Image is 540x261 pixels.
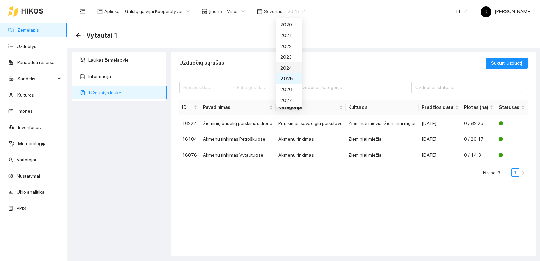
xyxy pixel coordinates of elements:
td: 16076 [179,147,200,163]
a: PPIS [17,206,26,211]
li: Pirmyn [519,168,528,177]
span: LT [456,6,467,17]
a: Panaudoti resursai [17,60,56,65]
span: Sezonas : [264,8,283,15]
div: 2026 [276,84,302,95]
td: Akmenų rinkimas Vytautuose [200,147,276,163]
li: Iš viso: 3 [483,168,501,177]
span: arrow-left [76,33,81,38]
a: Meteorologija [18,141,47,146]
a: Vartotojai [17,157,36,162]
th: this column's title is Pradžios data,this column is sortable [419,100,461,115]
th: this column's title is ID,this column is sortable [179,100,200,115]
span: [PERSON_NAME] [481,9,532,14]
span: menu-fold [79,8,85,15]
span: right [521,171,525,175]
th: this column's title is Statusas,this column is sortable [496,100,528,115]
th: Kultūros [346,100,418,115]
span: 0 / 20.17 [464,136,484,142]
div: 2022 [280,43,298,50]
span: layout [97,9,103,14]
span: left [505,171,509,175]
div: 2020 [276,19,302,30]
td: Purškimas savaeigiu purkštuvu [276,115,346,131]
div: [DATE] [422,151,459,159]
span: Vytautai 1 [86,30,118,41]
span: Galstų galvijai Kooperatyvas [125,6,190,17]
button: right [519,168,528,177]
input: Pabaigos data [237,84,280,91]
div: 2026 [280,86,298,93]
div: Užduočių sąrašas [179,53,486,73]
div: 2027 [280,97,298,104]
a: Kultūros [17,92,34,98]
span: Sandėlis [17,72,56,85]
td: Žieminiai miežiai [346,131,418,147]
button: Sukurti užduotį [486,58,528,69]
span: swap-right [229,85,234,90]
span: Laukas žemėlapyje [88,53,161,67]
td: Akmenų rinkimas [276,147,346,163]
div: 2027 [276,95,302,106]
td: 16222 [179,115,200,131]
a: Nustatymai [17,173,40,179]
span: calendar [257,9,262,14]
td: Žieminiai miežiai [346,147,418,163]
span: Statusas [499,104,520,111]
td: Žieminiai miežiai,Žieminiai rugiai [346,115,418,131]
span: Aplinka : [104,8,121,15]
span: Sukurti užduotį [491,59,522,67]
div: [DATE] [422,135,459,143]
td: Akmenų rinkimas Petroškuose [200,131,276,147]
th: this column's title is Plotas (ha),this column is sortable [461,100,496,115]
span: Plotas (ha) [464,104,489,111]
span: Pavadinimas [203,104,268,111]
div: 2024 [276,62,302,73]
a: Įmonės [17,108,33,114]
div: [DATE] [422,120,459,127]
span: 0 / 82.25 [464,121,483,126]
td: Akmenų rinkimas [276,131,346,147]
span: to [229,85,234,90]
span: ID [182,104,192,111]
button: left [503,168,511,177]
span: R [485,6,488,17]
a: Užduotys [17,44,36,49]
li: 1 [511,168,519,177]
td: Žieminių pasėlių purškimas dronu [200,115,276,131]
div: 2025 [280,75,298,82]
span: Įmonė : [209,8,223,15]
a: Ūkio analitika [17,189,45,195]
div: 2023 [276,52,302,62]
span: 0 / 14.3 [464,152,481,158]
div: 2023 [280,53,298,61]
div: Atgal [76,33,81,38]
div: 2022 [276,41,302,52]
input: Pradžios data [183,84,226,91]
div: 2025 [276,73,302,84]
li: Atgal [503,168,511,177]
button: menu-fold [76,5,89,18]
a: 1 [512,169,519,176]
div: 2021 [276,30,302,41]
a: Inventorius [18,125,41,130]
span: Kategorija [278,104,338,111]
div: 2021 [280,32,298,39]
a: Žemėlapis [17,27,39,33]
span: Užduotys lauke [89,86,161,99]
span: Informacija [88,70,161,83]
th: this column's title is Kategorija,this column is sortable [276,100,346,115]
span: 2025 [288,6,305,17]
div: 2024 [280,64,298,72]
div: 2020 [280,21,298,28]
span: Visos [227,6,245,17]
span: shop [202,9,207,14]
td: 16104 [179,131,200,147]
span: Pradžios data [422,104,454,111]
th: this column's title is Pavadinimas,this column is sortable [200,100,276,115]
